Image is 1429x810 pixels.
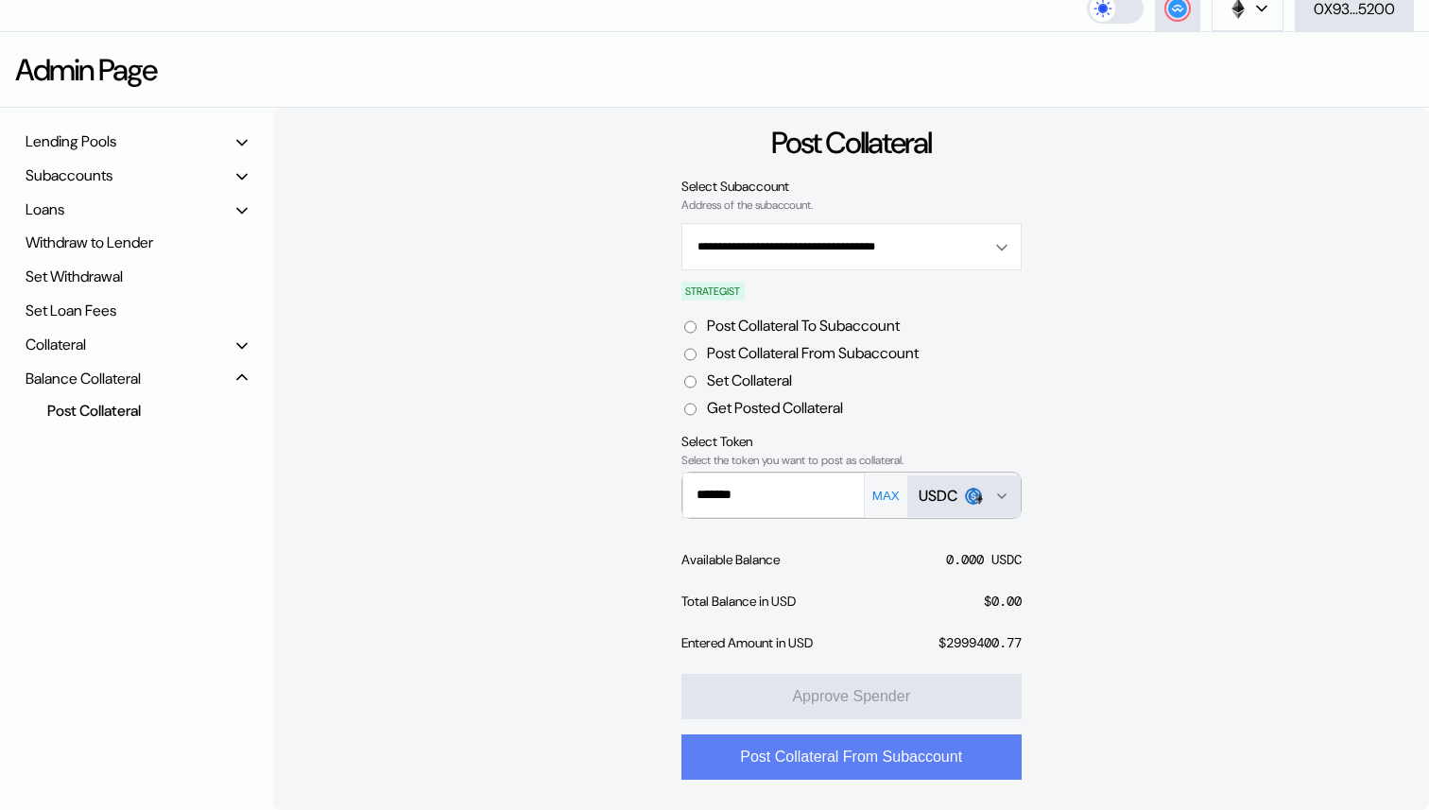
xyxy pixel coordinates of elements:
button: Post Collateral From Subaccount [681,734,1022,780]
div: Withdraw to Lender [19,228,254,257]
div: Total Balance in USD [681,593,796,610]
div: Admin Page [15,50,156,90]
label: Set Collateral [707,371,792,390]
div: Loans [26,199,64,219]
div: $ 2999400.77 [938,634,1022,651]
div: Balance Collateral [26,369,141,388]
label: Get Posted Collateral [707,398,843,418]
div: STRATEGIST [681,282,746,301]
button: MAX [867,488,905,504]
div: Address of the subaccount. [681,198,1022,212]
div: Post Collateral [771,123,931,163]
div: Post Collateral [38,398,222,423]
button: Open menu [681,223,1022,270]
div: Set Loan Fees [19,296,254,325]
img: svg+xml,%3c [973,493,985,505]
label: Post Collateral From Subaccount [707,343,919,363]
div: Select Token [681,433,1022,450]
div: Set Withdrawal [19,262,254,291]
img: usdc.png [965,488,982,505]
label: Post Collateral To Subaccount [707,316,900,336]
div: USDC [919,486,957,506]
div: Subaccounts [26,165,112,185]
div: Available Balance [681,551,780,568]
div: Select Subaccount [681,178,1022,195]
div: $ 0.00 [984,593,1022,610]
button: Open menu for selecting token for payment [907,475,1021,517]
button: Approve Spender [681,674,1022,719]
div: Entered Amount in USD [681,634,813,651]
div: 0.000 USDC [946,551,1022,568]
div: Select the token you want to post as collateral. [681,454,1022,467]
div: Lending Pools [26,131,116,151]
div: Collateral [26,335,86,354]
